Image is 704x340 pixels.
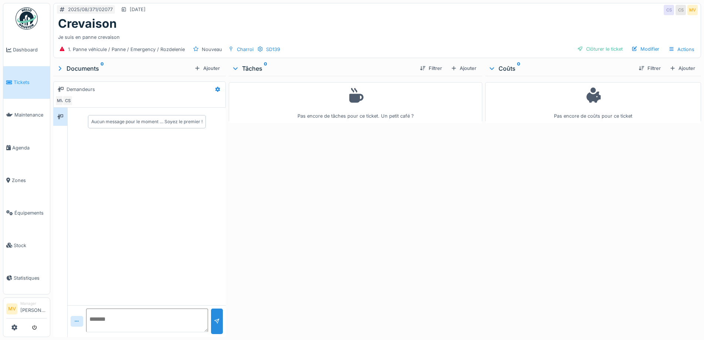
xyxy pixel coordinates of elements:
[14,242,47,249] span: Stock
[13,46,47,53] span: Dashboard
[232,64,414,73] div: Tâches
[490,85,696,120] div: Pas encore de coûts pour ce ticket
[264,64,267,73] sup: 0
[266,46,280,53] div: SD139
[488,64,633,73] div: Coûts
[6,303,17,314] li: MV
[62,95,73,106] div: CS
[3,262,50,294] a: Statistiques
[665,44,698,55] div: Actions
[676,5,686,15] div: CS
[130,6,146,13] div: [DATE]
[237,46,254,53] div: Charroi
[67,86,95,93] div: Demandeurs
[191,63,223,73] div: Ajouter
[20,301,47,317] li: [PERSON_NAME]
[58,17,117,31] h1: Crevaison
[517,64,520,73] sup: 0
[3,99,50,131] a: Maintenance
[14,79,47,86] span: Tickets
[68,6,113,13] div: 2025/08/371/02077
[3,196,50,229] a: Équipements
[202,46,222,53] div: Nouveau
[3,34,50,66] a: Dashboard
[20,301,47,306] div: Manager
[3,66,50,99] a: Tickets
[3,164,50,196] a: Zones
[56,64,191,73] div: Documents
[629,44,662,54] div: Modifier
[3,229,50,262] a: Stock
[234,85,477,120] div: Pas encore de tâches pour ce ticket. Un petit café ?
[101,64,104,73] sup: 0
[417,63,445,73] div: Filtrer
[667,63,698,73] div: Ajouter
[12,177,47,184] span: Zones
[687,5,698,15] div: MV
[6,301,47,319] a: MV Manager[PERSON_NAME]
[574,44,626,54] div: Clôturer le ticket
[636,63,664,73] div: Filtrer
[68,46,185,53] div: 1. Panne véhicule / Panne / Emergency / Rozdelenie
[3,131,50,164] a: Agenda
[16,7,38,30] img: Badge_color-CXgf-gQk.svg
[12,144,47,151] span: Agenda
[14,111,47,118] span: Maintenance
[58,31,696,41] div: Je suis en panne crevaison
[91,118,203,125] div: Aucun message pour le moment … Soyez le premier !
[14,275,47,282] span: Statistiques
[448,63,479,73] div: Ajouter
[664,5,674,15] div: CS
[14,209,47,216] span: Équipements
[55,95,65,106] div: MV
